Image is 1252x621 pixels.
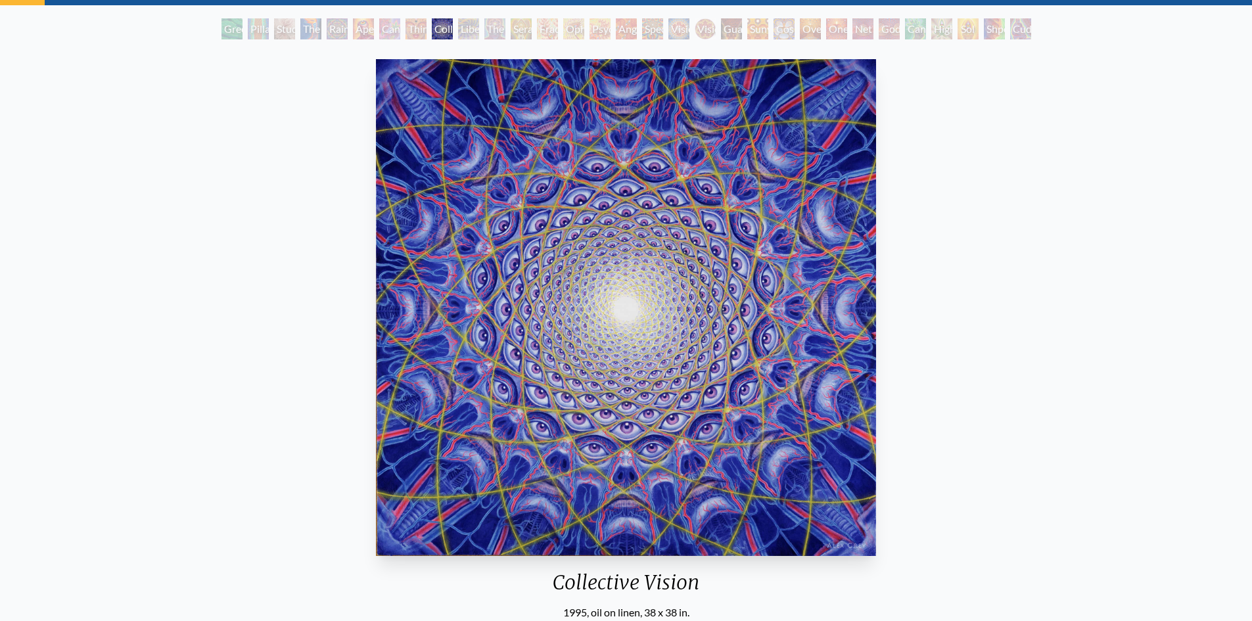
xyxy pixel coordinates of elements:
div: Angel Skin [616,18,637,39]
div: Aperture [353,18,374,39]
div: Sunyata [747,18,768,39]
div: Spectral Lotus [642,18,663,39]
div: Green Hand [221,18,243,39]
div: Vision Crystal [668,18,689,39]
div: Sol Invictus [958,18,979,39]
div: Seraphic Transport Docking on the Third Eye [511,18,532,39]
div: Net of Being [852,18,873,39]
div: Oversoul [800,18,821,39]
div: Godself [879,18,900,39]
div: Shpongled [984,18,1005,39]
div: Ophanic Eyelash [563,18,584,39]
img: Collective-Vision-1995-Alex-Grey-watermarked.jpg [376,59,876,556]
div: Liberation Through Seeing [458,18,479,39]
div: Pillar of Awareness [248,18,269,39]
div: Third Eye Tears of Joy [406,18,427,39]
div: Collective Vision [371,570,881,605]
div: The Seer [484,18,505,39]
div: Fractal Eyes [537,18,558,39]
div: One [826,18,847,39]
div: Vision [PERSON_NAME] [695,18,716,39]
div: Cosmic Elf [774,18,795,39]
div: Study for the Great Turn [274,18,295,39]
div: The Torch [300,18,321,39]
div: Rainbow Eye Ripple [327,18,348,39]
div: Cannafist [905,18,926,39]
div: Higher Vision [931,18,952,39]
div: Cannabis Sutra [379,18,400,39]
div: Cuddle [1010,18,1031,39]
div: Collective Vision [432,18,453,39]
div: Guardian of Infinite Vision [721,18,742,39]
div: Psychomicrograph of a Fractal Paisley Cherub Feather Tip [590,18,611,39]
div: 1995, oil on linen, 38 x 38 in. [371,605,881,620]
